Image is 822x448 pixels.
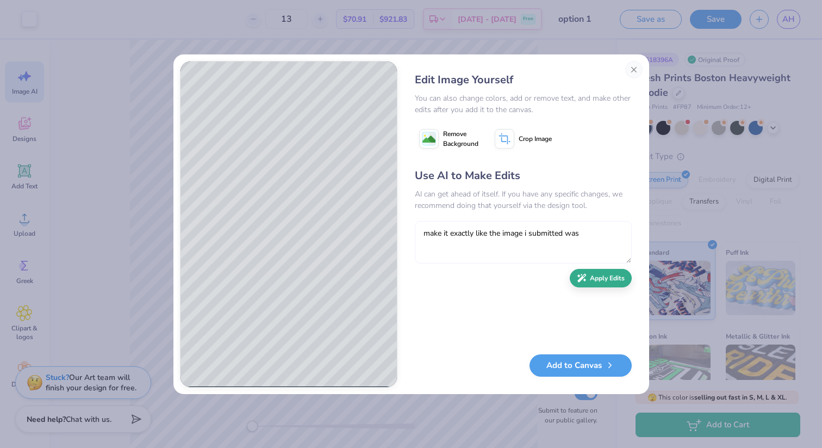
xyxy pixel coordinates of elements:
span: Remove Background [443,129,478,149]
button: Apply Edits [570,269,632,288]
button: Add to Canvas [530,354,632,377]
span: Crop Image [519,134,552,144]
div: You can also change colors, add or remove text, and make other edits after you add it to the canvas. [415,93,632,115]
div: Use AI to Make Edits [415,168,632,184]
div: Edit Image Yourself [415,72,632,88]
button: Close [625,61,643,78]
div: AI can get ahead of itself. If you have any specific changes, we recommend doing that yourself vi... [415,188,632,211]
button: Crop Image [490,125,558,152]
button: Remove Background [415,125,483,152]
textarea: make it exactly like the image i submitted was [415,221,632,263]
